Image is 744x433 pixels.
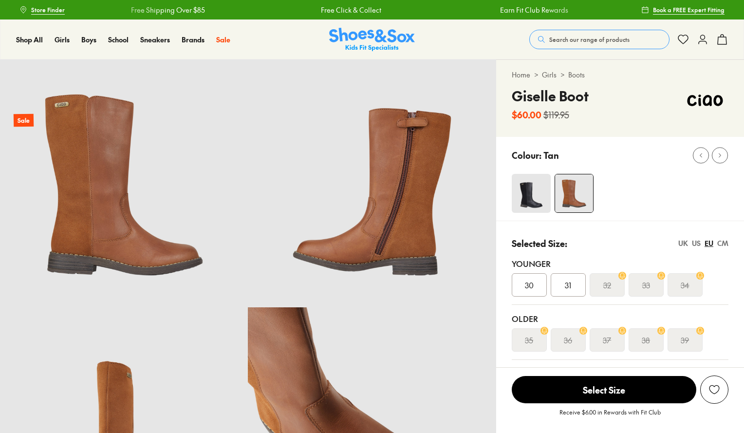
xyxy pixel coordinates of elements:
s: 33 [642,279,650,291]
b: $60.00 [512,108,541,121]
img: Vendor logo [682,86,728,115]
a: Brands [182,35,205,45]
img: 5-372106_1 [248,59,496,307]
p: Colour: [512,149,541,162]
span: School [108,35,129,44]
span: Boys [81,35,96,44]
span: 30 [525,279,534,291]
p: Selected Size: [512,237,567,250]
span: Sneakers [140,35,170,44]
a: School [108,35,129,45]
a: Boots [568,70,585,80]
div: EU [705,238,713,248]
a: Home [512,70,530,80]
a: Free Shipping Over $85 [126,5,200,15]
div: Younger [512,258,728,269]
p: Sale [14,114,34,127]
a: Book a FREE Expert Fitting [641,1,725,19]
span: Shop All [16,35,43,44]
a: Store Finder [19,1,65,19]
button: Add to Wishlist [700,376,728,404]
h4: Giselle Boot [512,86,589,106]
div: US [692,238,701,248]
s: 35 [525,334,533,346]
p: Receive $6.00 in Rewards with Fit Club [559,408,661,425]
s: $119.95 [543,108,569,121]
span: Book a FREE Expert Fitting [653,5,725,14]
span: Select Size [512,376,696,403]
s: 37 [603,334,611,346]
a: Earn Fit Club Rewards [495,5,563,15]
a: Shoes & Sox [329,28,415,52]
img: SNS_Logo_Responsive.svg [329,28,415,52]
span: Search our range of products [549,35,630,44]
div: UK [678,238,688,248]
a: Sneakers [140,35,170,45]
s: 38 [642,334,650,346]
a: Free Click & Collect [316,5,376,15]
span: Store Finder [31,5,65,14]
img: 4-372113_1 [512,174,551,213]
div: Older [512,313,728,324]
a: Girls [55,35,70,45]
button: Select Size [512,376,696,404]
p: Tan [543,149,559,162]
s: 39 [681,334,689,346]
a: Shop All [16,35,43,45]
span: Girls [55,35,70,44]
a: Boys [81,35,96,45]
span: 31 [565,279,571,291]
a: Girls [542,70,557,80]
div: CM [717,238,728,248]
a: Sale [216,35,230,45]
s: 32 [603,279,611,291]
s: 36 [564,334,572,346]
s: 34 [681,279,689,291]
div: > > [512,70,728,80]
span: Brands [182,35,205,44]
span: Sale [216,35,230,44]
button: Search our range of products [529,30,670,49]
img: 4-372105_1 [555,174,593,212]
